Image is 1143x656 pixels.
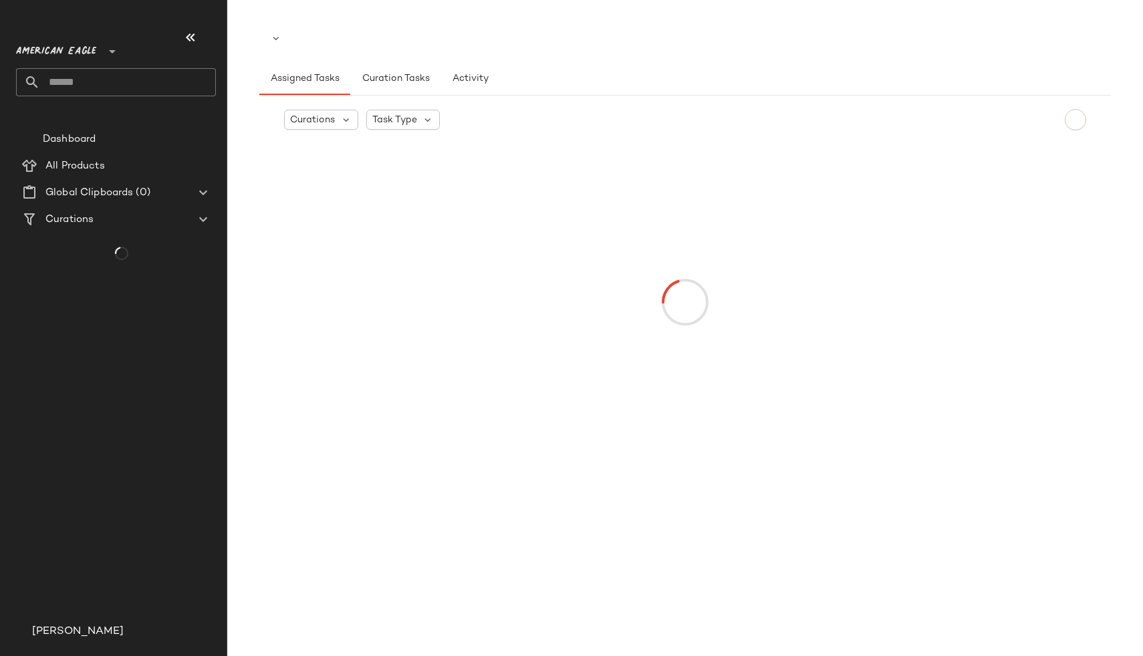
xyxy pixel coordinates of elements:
[452,74,489,84] span: Activity
[43,132,96,147] span: Dashboard
[372,113,417,127] span: Task Type
[45,212,94,227] span: Curations
[133,185,150,201] span: (0)
[16,36,96,60] span: American Eagle
[290,113,335,127] span: Curations
[32,624,124,640] span: [PERSON_NAME]
[361,74,429,84] span: Curation Tasks
[270,74,340,84] span: Assigned Tasks
[45,158,105,174] span: All Products
[45,185,133,201] span: Global Clipboards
